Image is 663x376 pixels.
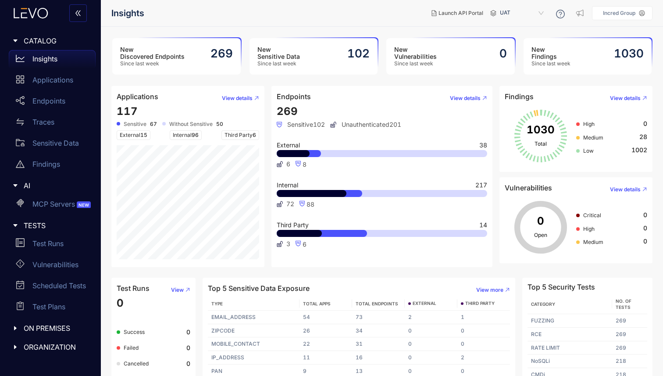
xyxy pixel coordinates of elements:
[5,32,96,50] div: CATALOG
[9,134,96,155] a: Sensitive Data
[505,93,534,100] h4: Findings
[531,301,555,307] span: Category
[16,118,25,126] span: swap
[614,47,644,60] h2: 1030
[9,50,96,71] a: Insights
[583,134,603,141] span: Medium
[124,360,149,367] span: Cancelled
[612,328,647,341] td: 269
[610,95,641,101] span: View details
[286,161,290,168] span: 6
[211,301,223,306] span: TYPE
[639,133,647,140] span: 28
[140,132,147,138] span: 15
[208,284,310,292] h4: Top 5 Sensitive Data Exposure
[303,301,331,306] span: TOTAL APPS
[75,10,82,18] span: double-left
[413,301,436,306] span: EXTERNAL
[330,121,401,128] span: Unauthenticated 201
[117,284,150,292] h4: Test Runs
[531,46,570,60] h3: New Findings
[616,298,631,310] span: No. of Tests
[603,91,647,105] button: View details
[347,47,370,60] h2: 102
[12,38,18,44] span: caret-right
[171,287,184,293] span: View
[208,324,299,338] td: ZIPCODE
[528,355,612,368] td: NoSQLi
[603,183,647,197] button: View details
[405,337,457,351] td: 0
[394,61,437,67] span: Since last week
[643,225,647,232] span: 0
[303,161,307,168] span: 8
[32,160,60,168] p: Findings
[164,283,190,297] button: View
[528,283,595,291] h4: Top 5 Security Tests
[117,93,158,100] h4: Applications
[352,324,405,338] td: 34
[117,130,150,140] span: External
[169,121,213,127] span: Without Sensitive
[12,222,18,229] span: caret-right
[9,155,96,176] a: Findings
[32,139,79,147] p: Sensitive Data
[124,344,139,351] span: Failed
[505,184,552,192] h4: Vulnerabilities
[32,282,86,290] p: Scheduled Tests
[405,311,457,324] td: 2
[9,71,96,92] a: Applications
[216,121,223,127] b: 50
[528,328,612,341] td: RCE
[476,287,503,293] span: View more
[603,10,635,16] p: Incred Group
[583,147,594,154] span: Low
[12,183,18,189] span: caret-right
[643,120,647,127] span: 0
[9,256,96,277] a: Vulnerabilities
[277,121,325,128] span: Sensitive 102
[394,46,437,60] h3: New Vulnerabilities
[77,201,91,208] span: NEW
[9,92,96,113] a: Endpoints
[32,55,57,63] p: Insights
[499,47,507,60] h2: 0
[32,97,65,105] p: Endpoints
[475,182,487,188] span: 217
[299,324,352,338] td: 26
[24,324,89,332] span: ON PREMISES
[479,222,487,228] span: 14
[352,337,405,351] td: 31
[528,341,612,355] td: RATE LIMIT
[277,182,298,188] span: Internal
[69,4,87,22] button: double-left
[531,61,570,67] span: Since last week
[5,338,96,356] div: ORGANIZATION
[465,301,495,306] span: THIRD PARTY
[277,142,300,148] span: External
[186,344,190,351] b: 0
[457,324,510,338] td: 0
[120,46,185,60] h3: New Discovered Endpoints
[352,311,405,324] td: 73
[610,186,641,193] span: View details
[405,324,457,338] td: 0
[457,311,510,324] td: 1
[9,195,96,216] a: MCP ServersNEW
[257,46,300,60] h3: New Sensitive Data
[12,344,18,350] span: caret-right
[9,277,96,298] a: Scheduled Tests
[186,360,190,367] b: 0
[124,121,146,127] span: Sensitive
[257,61,300,67] span: Since last week
[299,351,352,365] td: 11
[222,95,253,101] span: View details
[438,10,483,16] span: Launch API Portal
[253,132,256,138] span: 6
[303,240,307,248] span: 6
[32,303,65,311] p: Test Plans
[424,6,490,20] button: Launch API Portal
[210,47,233,60] h2: 269
[643,238,647,245] span: 0
[277,222,309,228] span: Third Party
